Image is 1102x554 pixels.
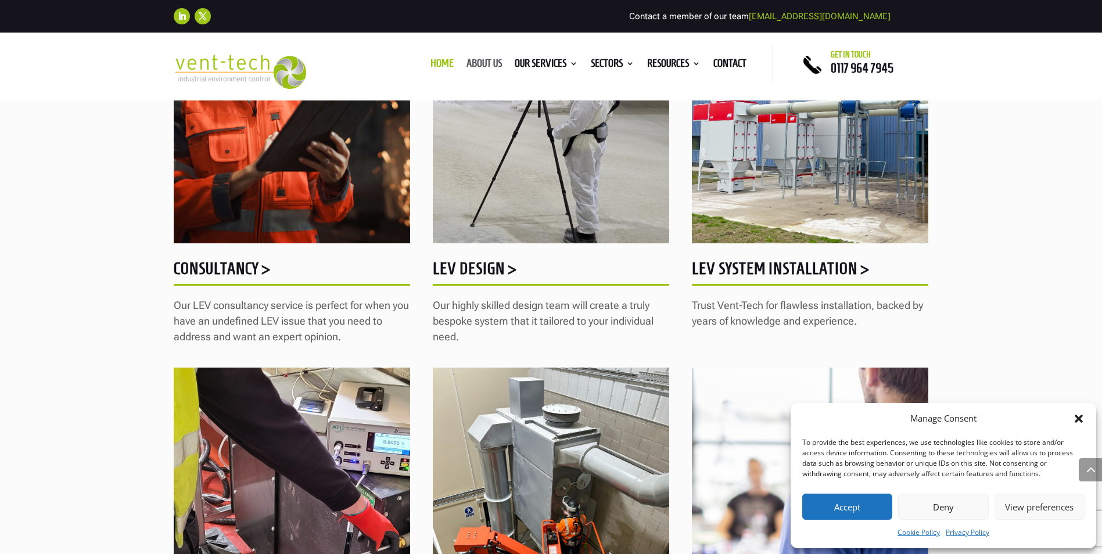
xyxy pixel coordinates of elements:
p: Trust Vent-Tech for flawless installation, backed by years of knowledge and experience. [692,297,928,329]
a: Home [430,59,454,72]
button: Deny [898,494,988,520]
h5: LEV Design > [433,260,669,283]
div: To provide the best experiences, we use technologies like cookies to store and/or access device i... [802,437,1083,479]
a: Privacy Policy [946,526,989,539]
p: Our highly skilled design team will create a truly bespoke system that it tailored to your indivi... [433,297,669,344]
h5: LEV System Installation > [692,260,928,283]
div: Manage Consent [910,412,977,426]
div: Close dialog [1073,413,1085,425]
img: 2023-09-27T08_35_16.549ZVENT-TECH---Clear-background [174,55,307,89]
button: View preferences [995,494,1085,520]
a: Our Services [515,59,578,72]
a: [EMAIL_ADDRESS][DOMAIN_NAME] [749,11,891,21]
h5: Consultancy > [174,260,410,283]
span: Contact a member of our team [629,11,891,21]
a: Contact [713,59,746,72]
span: Get in touch [831,50,871,59]
button: Accept [802,494,892,520]
a: 0117 964 7945 [831,61,893,75]
a: About us [466,59,502,72]
a: Follow on LinkedIn [174,8,190,24]
a: Follow on X [195,8,211,24]
a: Resources [647,59,701,72]
a: Cookie Policy [898,526,940,539]
a: Sectors [591,59,634,72]
p: Our LEV consultancy service is perfect for when you have an undefined LEV issue that you need to ... [174,297,410,344]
